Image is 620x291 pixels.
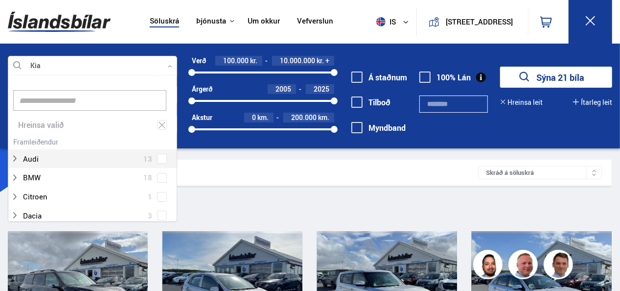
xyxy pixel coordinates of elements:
span: + [325,57,329,65]
span: 18 [143,170,152,185]
span: km. [257,114,269,121]
button: Þjónusta [196,17,226,26]
label: Tilboð [351,98,390,107]
span: kr. [250,57,257,65]
button: Open LiveChat chat widget [8,4,37,33]
label: 100% Lán [419,73,471,82]
div: Hreinsa valið [8,116,177,135]
a: Söluskrá [150,17,179,27]
label: Á staðnum [351,73,407,82]
div: Akstur [192,114,212,121]
img: siFngHWaQ9KaOqBr.png [510,251,539,281]
span: 13 [143,152,152,166]
span: kr. [317,57,324,65]
label: Myndband [351,123,406,132]
span: 3 [148,209,152,223]
div: Skráð á söluskrá [478,166,601,179]
img: G0Ugv5HjCgRt.svg [8,6,111,38]
button: Sýna 21 bíla [500,67,612,88]
div: Verð [192,57,206,65]
span: 0 [252,113,256,122]
span: 1 [148,190,152,204]
img: svg+xml;base64,PHN2ZyB4bWxucz0iaHR0cDovL3d3dy53My5vcmcvMjAwMC9zdmciIHdpZHRoPSI1MTIiIGhlaWdodD0iNT... [376,17,386,26]
button: Hreinsa leit [500,98,543,106]
span: 200.000 [291,113,317,122]
span: 100.000 [223,56,249,65]
button: [STREET_ADDRESS] [443,18,515,26]
div: Árgerð [192,85,212,93]
span: km. [318,114,329,121]
a: [STREET_ADDRESS] [422,8,522,36]
button: Ítarleg leit [573,98,612,106]
span: 10.000.000 [280,56,315,65]
div: Leitarniðurstöður 21 bílar [18,168,478,178]
img: nhp88E3Fdnt1Opn2.png [475,251,504,281]
a: Vefverslun [297,17,333,27]
span: 2005 [276,84,291,94]
span: 2025 [314,84,329,94]
a: Um okkur [248,17,280,27]
img: FbJEzSuNWCJXmdc-.webp [545,251,574,281]
button: is [372,7,416,36]
span: is [372,17,397,26]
